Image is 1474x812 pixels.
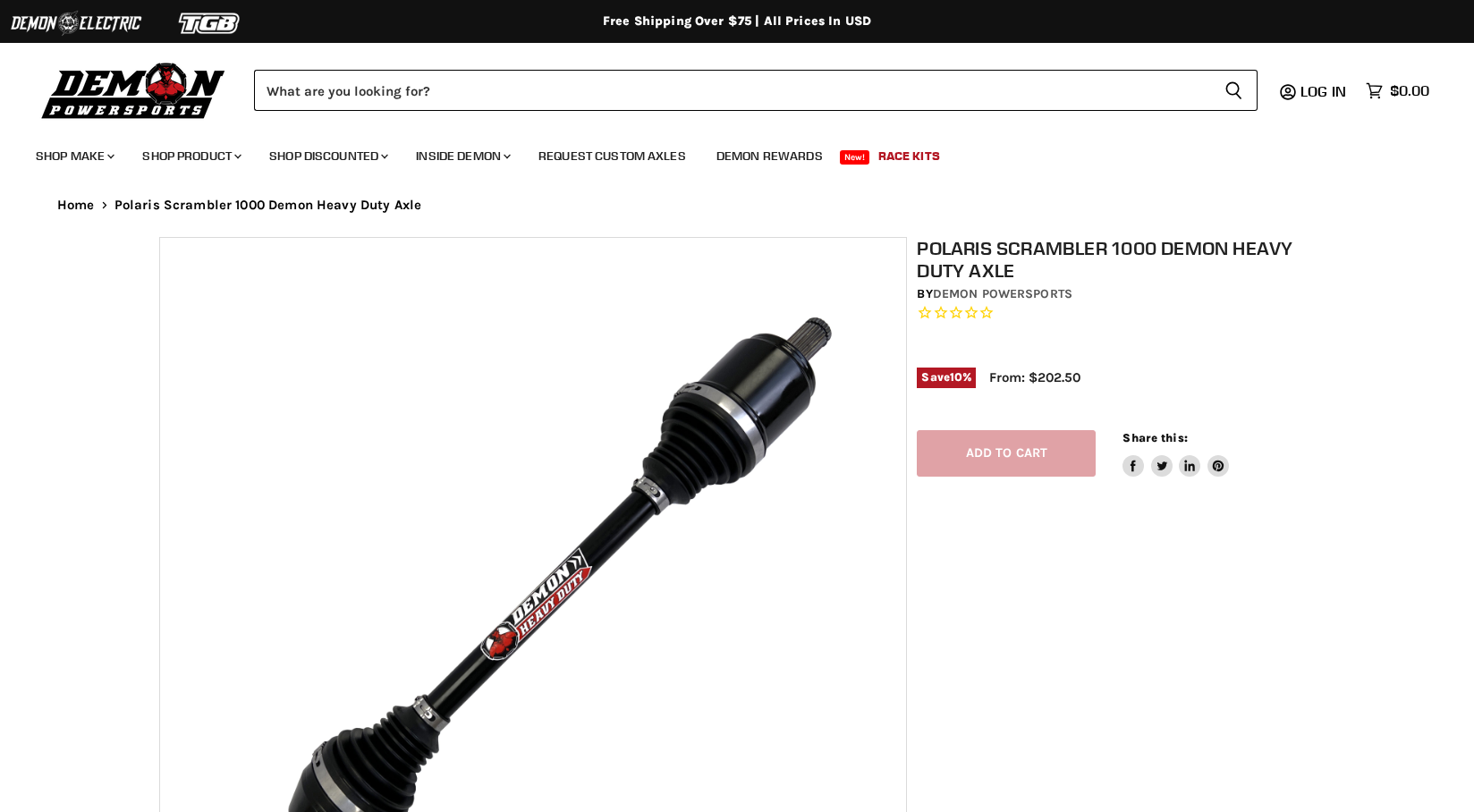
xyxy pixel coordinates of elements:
img: TGB Logo 2 [143,6,277,40]
a: Race Kits [865,138,953,174]
a: Shop Product [129,138,252,174]
span: 10 [950,370,962,384]
img: Demon Powersports [36,58,232,122]
img: Demon Electric Logo 2 [9,6,143,40]
span: Rated 0.0 out of 5 stars 0 reviews [917,304,1325,323]
nav: Breadcrumbs [21,198,1453,213]
a: Shop Discounted [256,138,399,174]
a: Log in [1292,83,1357,99]
span: Polaris Scrambler 1000 Demon Heavy Duty Axle [114,198,422,213]
a: Request Custom Axles [525,138,699,174]
button: Search [1210,70,1258,111]
input: Search [254,70,1210,111]
span: Share this: [1122,431,1187,444]
span: New! [840,150,870,165]
a: $0.00 [1357,78,1438,104]
a: Home [57,198,95,213]
span: From: $202.50 [989,369,1080,385]
a: Demon Powersports [933,286,1072,301]
a: Demon Rewards [703,138,836,174]
h1: Polaris Scrambler 1000 Demon Heavy Duty Axle [917,237,1325,282]
span: Log in [1300,82,1346,100]
a: Shop Make [22,138,125,174]
span: Save % [917,368,976,387]
ul: Main menu [22,131,1425,174]
aside: Share this: [1122,430,1229,478]
form: Product [254,70,1258,111]
div: Free Shipping Over $75 | All Prices In USD [21,13,1453,30]
span: $0.00 [1390,82,1429,99]
a: Inside Demon [402,138,521,174]
div: by [917,284,1325,304]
